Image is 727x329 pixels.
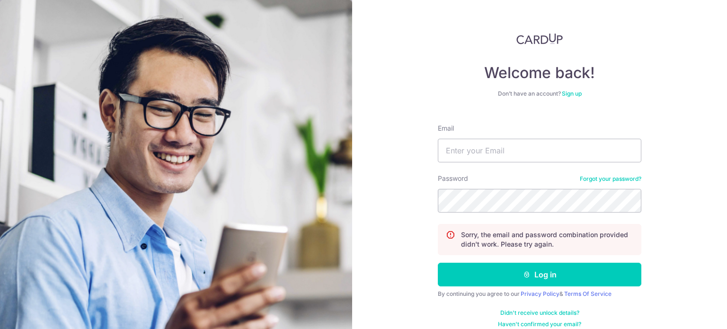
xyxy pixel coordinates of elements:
[562,90,582,97] a: Sign up
[438,174,468,183] label: Password
[580,175,641,183] a: Forgot your password?
[521,290,559,297] a: Privacy Policy
[500,309,579,317] a: Didn't receive unlock details?
[438,139,641,162] input: Enter your Email
[438,290,641,298] div: By continuing you agree to our &
[438,90,641,98] div: Don’t have an account?
[438,124,454,133] label: Email
[438,63,641,82] h4: Welcome back!
[564,290,612,297] a: Terms Of Service
[516,33,563,44] img: CardUp Logo
[461,230,633,249] p: Sorry, the email and password combination provided didn't work. Please try again.
[438,263,641,286] button: Log in
[498,320,581,328] a: Haven't confirmed your email?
